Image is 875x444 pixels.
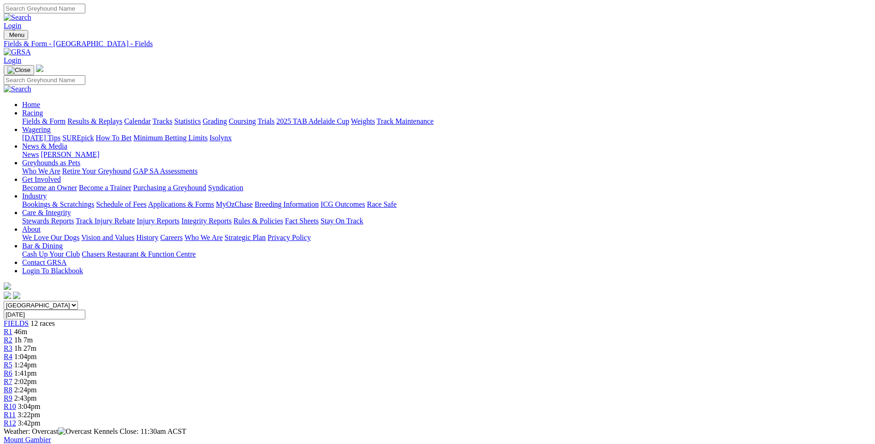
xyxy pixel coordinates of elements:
img: twitter.svg [13,292,20,299]
a: Minimum Betting Limits [133,134,208,142]
a: Privacy Policy [268,234,311,241]
input: Search [4,75,85,85]
a: Racing [22,109,43,117]
a: Vision and Values [81,234,134,241]
a: R1 [4,328,12,336]
a: Fields & Form [22,117,65,125]
img: GRSA [4,48,31,56]
a: R12 [4,419,16,427]
a: R2 [4,336,12,344]
img: Search [4,85,31,93]
a: MyOzChase [216,200,253,208]
button: Toggle navigation [4,65,34,75]
a: Calendar [124,117,151,125]
span: R9 [4,394,12,402]
a: News [22,150,39,158]
a: Industry [22,192,47,200]
a: R7 [4,378,12,385]
img: Close [7,66,30,74]
a: FIELDS [4,319,29,327]
span: 46m [14,328,27,336]
a: Schedule of Fees [96,200,146,208]
span: 3:42pm [18,419,41,427]
a: Become a Trainer [79,184,131,192]
a: Weights [351,117,375,125]
a: Track Maintenance [377,117,434,125]
a: Who We Are [185,234,223,241]
a: R5 [4,361,12,369]
span: 1h 27m [14,344,36,352]
a: Injury Reports [137,217,179,225]
a: Fields & Form - [GEOGRAPHIC_DATA] - Fields [4,40,871,48]
a: ICG Outcomes [321,200,365,208]
a: Purchasing a Greyhound [133,184,206,192]
a: Login [4,22,21,30]
a: R8 [4,386,12,394]
span: 2:43pm [14,394,37,402]
a: Greyhounds as Pets [22,159,80,167]
a: Rules & Policies [233,217,283,225]
a: SUREpick [62,134,94,142]
a: GAP SA Assessments [133,167,198,175]
img: logo-grsa-white.png [36,65,43,72]
a: R4 [4,353,12,360]
span: 1:04pm [14,353,37,360]
div: Bar & Dining [22,250,871,258]
a: Careers [160,234,183,241]
a: Bar & Dining [22,242,63,250]
a: R10 [4,402,16,410]
button: Toggle navigation [4,30,28,40]
a: [DATE] Tips [22,134,60,142]
a: Login To Blackbook [22,267,83,275]
a: Applications & Forms [148,200,214,208]
a: Grading [203,117,227,125]
a: Stewards Reports [22,217,74,225]
a: Become an Owner [22,184,77,192]
a: Coursing [229,117,256,125]
a: Integrity Reports [181,217,232,225]
div: About [22,234,871,242]
div: Wagering [22,134,871,142]
span: 3:22pm [18,411,40,419]
span: Kennels Close: 11:30am ACST [94,427,186,435]
img: logo-grsa-white.png [4,282,11,290]
a: 2025 TAB Adelaide Cup [276,117,349,125]
a: Login [4,56,21,64]
span: 12 races [30,319,55,327]
a: Cash Up Your Club [22,250,80,258]
a: Who We Are [22,167,60,175]
a: Tracks [153,117,173,125]
a: Fact Sheets [285,217,319,225]
a: Bookings & Scratchings [22,200,94,208]
input: Select date [4,310,85,319]
span: 1:24pm [14,361,37,369]
div: Get Involved [22,184,871,192]
input: Search [4,4,85,13]
a: Wagering [22,126,51,133]
a: Results & Replays [67,117,122,125]
a: Statistics [174,117,201,125]
span: 2:24pm [14,386,37,394]
a: History [136,234,158,241]
a: Home [22,101,40,108]
div: Racing [22,117,871,126]
img: facebook.svg [4,292,11,299]
a: Isolynx [209,134,232,142]
a: Chasers Restaurant & Function Centre [82,250,196,258]
a: Care & Integrity [22,209,71,216]
span: R3 [4,344,12,352]
div: News & Media [22,150,871,159]
a: News & Media [22,142,67,150]
a: Trials [257,117,274,125]
span: 1:41pm [14,369,37,377]
a: Track Injury Rebate [76,217,135,225]
a: R11 [4,411,16,419]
